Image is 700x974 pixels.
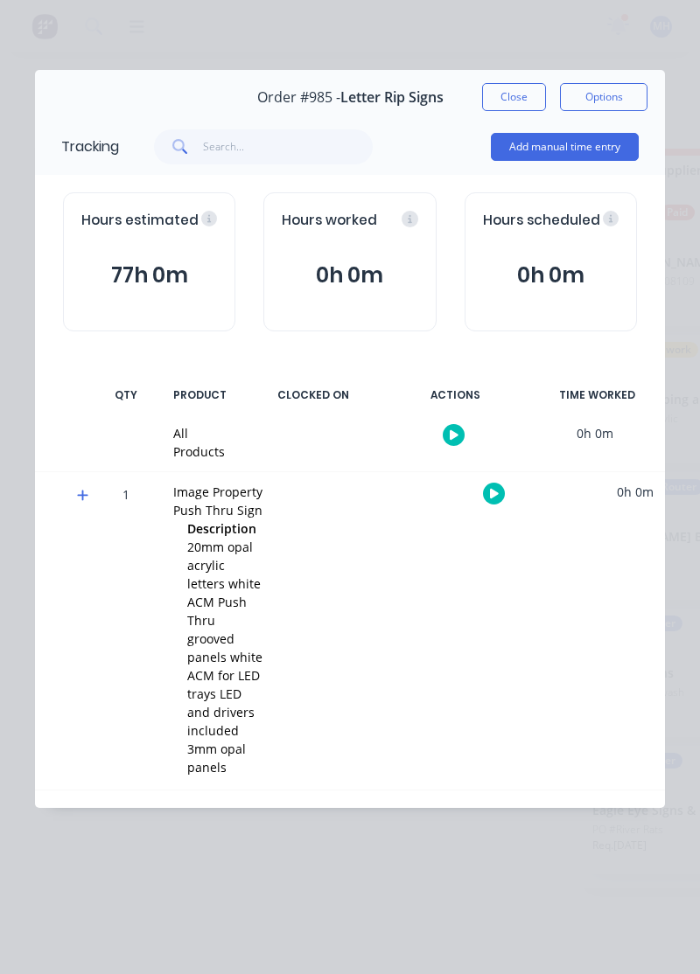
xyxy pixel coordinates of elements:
div: All Products [173,424,225,461]
div: 0h 0m [529,414,661,453]
span: Hours scheduled [483,211,600,231]
div: Image Property Push Thru Sign [173,483,265,519]
button: 77h 0m [81,259,217,292]
span: Description [187,519,256,538]
button: 0h 0m [483,259,619,292]
div: CLOCKED ON [248,377,379,414]
span: Order #985 - [257,89,340,106]
div: 1 [100,475,152,790]
div: QTY [100,377,152,414]
span: Hours worked [282,211,377,231]
button: Close [482,83,546,111]
div: PRODUCT [163,377,237,414]
button: Add manual time entry [491,133,639,161]
span: Letter Rip Signs [340,89,444,106]
span: 20mm opal acrylic letters white ACM Push Thru grooved panels white ACM for LED trays LED and driv... [187,539,262,776]
input: Search... [203,129,374,164]
span: Hours estimated [81,211,199,231]
button: 0h 0m [282,259,417,292]
button: Options [560,83,647,111]
div: TIME WORKED [531,377,662,414]
div: Tracking [61,136,119,157]
div: ACTIONS [389,377,521,414]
